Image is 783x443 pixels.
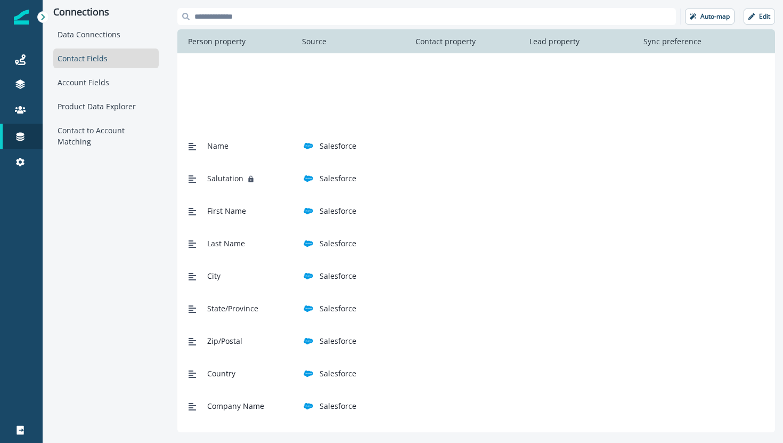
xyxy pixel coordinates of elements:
[304,174,313,183] img: salesforce
[320,140,356,151] p: Salesforce
[184,36,250,47] p: Person property
[53,96,159,116] div: Product Data Explorer
[320,368,356,379] p: Salesforce
[53,6,159,18] p: Connections
[304,206,313,216] img: salesforce
[207,205,246,216] span: First Name
[207,400,264,412] span: Company Name
[320,205,356,216] p: Salesforce
[320,303,356,314] p: Salesforce
[304,304,313,313] img: salesforce
[207,238,245,249] span: Last Name
[304,141,313,151] img: salesforce
[53,49,159,68] div: Contact Fields
[320,238,356,249] p: Salesforce
[14,10,29,25] img: Inflection
[759,13,770,20] p: Edit
[207,368,235,379] span: Country
[207,140,229,151] span: Name
[411,36,480,47] p: Contact property
[639,36,706,47] p: Sync preference
[53,120,159,151] div: Contact to Account Matching
[320,400,356,412] p: Salesforce
[304,336,313,346] img: salesforce
[207,270,221,281] span: City
[525,36,584,47] p: Lead property
[700,13,730,20] p: Auto-map
[304,369,313,378] img: salesforce
[320,270,356,281] p: Salesforce
[298,36,331,47] p: Source
[320,335,356,347] p: Salesforce
[320,173,356,184] p: Salesforce
[207,173,243,184] span: Salutation
[207,335,242,347] span: Zip/Postal
[53,73,159,92] div: Account Fields
[304,239,313,248] img: salesforce
[304,271,313,281] img: salesforce
[53,25,159,44] div: Data Connections
[744,9,775,25] button: Edit
[207,303,258,314] span: State/Province
[685,9,735,25] button: Auto-map
[304,401,313,411] img: salesforce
